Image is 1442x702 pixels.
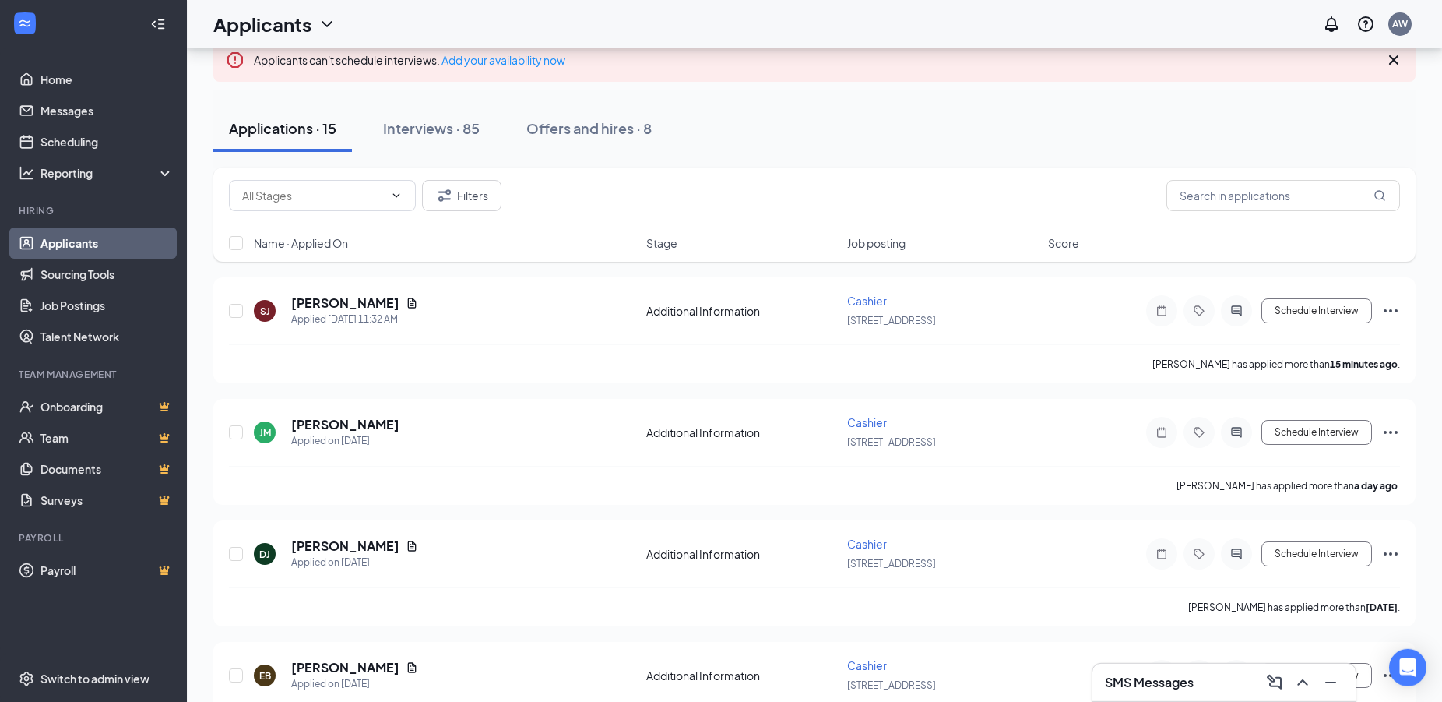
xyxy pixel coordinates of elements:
svg: ActiveChat [1227,548,1246,560]
a: Sourcing Tools [40,259,174,290]
svg: Ellipses [1381,423,1400,442]
span: Score [1048,235,1079,251]
div: Applications · 15 [229,118,336,138]
svg: Settings [19,671,34,686]
div: EB [259,669,271,683]
svg: Ellipses [1381,666,1400,685]
a: Job Postings [40,290,174,321]
a: Add your availability now [441,53,565,67]
div: Offers and hires · 8 [526,118,652,138]
svg: Tag [1190,305,1208,317]
div: DJ [259,548,270,561]
b: a day ago [1354,480,1398,492]
h1: Applicants [213,11,311,37]
div: Additional Information [646,668,838,683]
div: Reporting [40,165,174,181]
button: ChevronUp [1290,670,1315,695]
div: Team Management [19,368,171,381]
b: [DATE] [1366,601,1398,613]
svg: Notifications [1322,15,1341,34]
span: [STREET_ADDRESS] [847,436,936,448]
svg: Document [406,540,418,552]
span: Name · Applied On [254,235,348,251]
svg: Tag [1190,426,1208,439]
svg: ChevronUp [1293,673,1312,692]
svg: ComposeMessage [1265,673,1284,692]
div: SJ [260,305,270,318]
span: Stage [646,235,677,251]
svg: WorkstreamLogo [17,16,33,31]
b: 15 minutes ago [1330,358,1398,370]
p: [PERSON_NAME] has applied more than . [1152,358,1400,371]
p: [PERSON_NAME] has applied more than . [1176,479,1400,492]
div: Interviews · 85 [383,118,480,138]
svg: ChevronDown [390,189,403,202]
button: Filter Filters [422,180,501,211]
svg: ActiveChat [1227,305,1246,317]
svg: Note [1152,305,1171,317]
button: Minimize [1318,670,1343,695]
svg: Filter [435,186,454,205]
svg: Document [406,661,418,674]
h5: [PERSON_NAME] [291,295,399,312]
span: [STREET_ADDRESS] [847,558,936,570]
button: Schedule Interview [1261,420,1372,445]
span: Cashier [847,415,887,429]
svg: Note [1152,548,1171,560]
span: [STREET_ADDRESS] [847,315,936,326]
svg: Document [406,297,418,309]
div: Additional Information [646,546,838,562]
div: Applied [DATE] 11:32 AM [291,312,418,327]
a: Scheduling [40,126,174,157]
input: All Stages [242,187,384,204]
span: Cashier [847,537,887,551]
svg: MagnifyingGlass [1373,189,1386,202]
svg: Minimize [1321,673,1340,692]
svg: ChevronDown [318,15,336,34]
span: [STREET_ADDRESS] [847,679,936,691]
span: Job posting [847,235,906,251]
div: Payroll [19,531,171,545]
a: TeamCrown [40,422,174,453]
h3: SMS Messages [1105,674,1194,691]
div: JM [259,426,271,439]
div: Applied on [DATE] [291,676,418,692]
div: Additional Information [646,303,838,319]
span: Cashier [847,658,887,672]
span: Applicants can't schedule interviews. [254,53,565,67]
p: [PERSON_NAME] has applied more than . [1188,601,1400,614]
span: Cashier [847,294,887,308]
a: DocumentsCrown [40,453,174,485]
svg: ActiveChat [1227,426,1246,439]
svg: Cross [1384,51,1403,69]
button: ComposeMessage [1262,670,1287,695]
div: AW [1392,17,1408,30]
a: PayrollCrown [40,555,174,586]
svg: Collapse [150,16,166,32]
button: Schedule Interview [1261,298,1372,323]
a: Talent Network [40,321,174,352]
div: Additional Information [646,425,838,440]
div: Applied on [DATE] [291,555,418,570]
input: Search in applications [1166,180,1400,211]
svg: Note [1152,426,1171,439]
a: OnboardingCrown [40,391,174,422]
svg: Tag [1190,548,1208,560]
svg: Error [226,51,244,69]
a: Home [40,64,174,95]
h5: [PERSON_NAME] [291,416,399,433]
button: Schedule Interview [1261,541,1372,566]
a: SurveysCrown [40,485,174,516]
h5: [PERSON_NAME] [291,538,399,555]
div: Hiring [19,204,171,217]
svg: QuestionInfo [1356,15,1375,34]
div: Switch to admin view [40,671,149,686]
svg: Ellipses [1381,302,1400,320]
div: Applied on [DATE] [291,433,399,449]
svg: Ellipses [1381,545,1400,563]
h5: [PERSON_NAME] [291,659,399,676]
svg: Analysis [19,165,34,181]
div: Open Intercom Messenger [1389,649,1426,686]
a: Messages [40,95,174,126]
a: Applicants [40,228,174,259]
